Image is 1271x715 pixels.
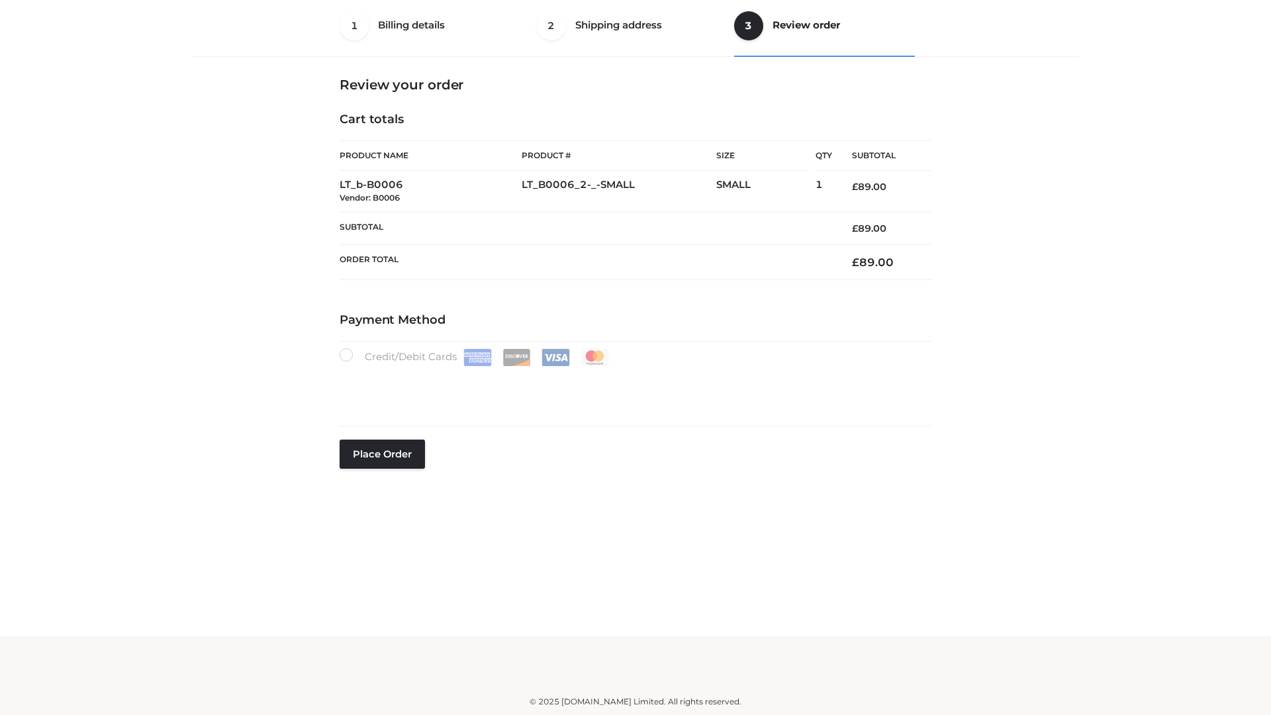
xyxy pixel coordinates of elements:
small: Vendor: B0006 [340,193,400,203]
td: SMALL [716,171,816,213]
span: £ [852,256,859,269]
span: £ [852,222,858,234]
td: LT_b-B0006 [340,171,522,213]
img: Discover [502,349,531,366]
button: Place order [340,440,425,469]
iframe: Secure payment input frame [337,363,929,412]
td: 1 [816,171,832,213]
h4: Payment Method [340,313,931,328]
th: Order Total [340,245,832,280]
div: © 2025 [DOMAIN_NAME] Limited. All rights reserved. [197,695,1074,708]
th: Subtotal [340,212,832,244]
td: LT_B0006_2-_-SMALL [522,171,716,213]
th: Product Name [340,140,522,171]
th: Subtotal [832,141,931,171]
img: Mastercard [581,349,609,366]
span: £ [852,181,858,193]
h3: Review your order [340,77,931,93]
label: Credit/Debit Cards [340,348,610,366]
th: Size [716,141,809,171]
img: Visa [541,349,570,366]
bdi: 89.00 [852,256,894,269]
bdi: 89.00 [852,181,886,193]
bdi: 89.00 [852,222,886,234]
th: Qty [816,140,832,171]
img: Amex [463,349,492,366]
h4: Cart totals [340,113,931,127]
th: Product # [522,140,716,171]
